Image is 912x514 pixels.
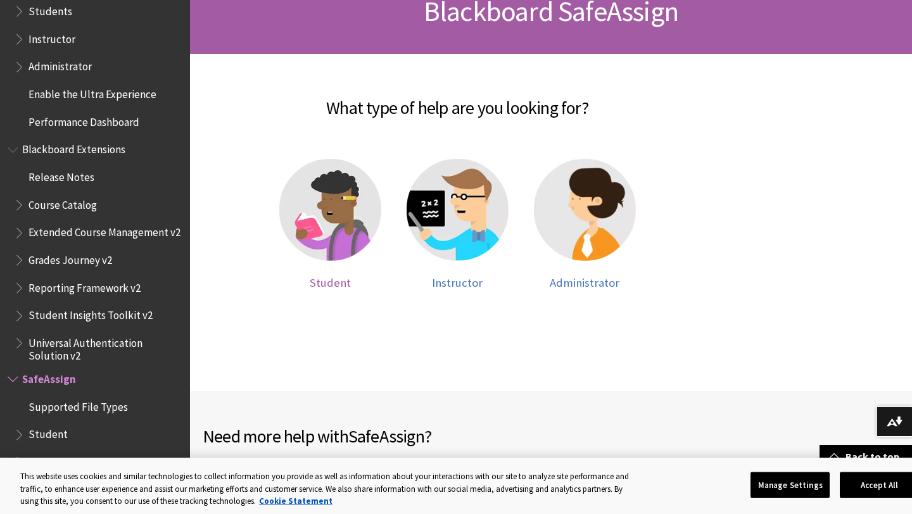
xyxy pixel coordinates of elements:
span: Reporting Framework v2 [28,277,141,294]
span: Blackboard Extensions [22,139,125,156]
img: Student help [279,159,381,261]
h2: Need more help with ? [203,423,551,449]
a: Back to top [820,445,912,468]
span: Enable the Ultra Experience [28,84,156,101]
span: Grades Journey v2 [28,249,112,266]
img: Administrator help [534,159,636,261]
span: SafeAssign [22,368,76,385]
a: Student help Student [279,159,381,290]
span: Instructor [28,28,75,46]
span: Administrator [550,275,619,290]
span: Universal Authentication Solution v2 [28,332,181,362]
span: Supported File Types [28,396,128,413]
span: Student [28,424,68,441]
span: Extended Course Management v2 [28,222,180,239]
span: Student [310,275,351,290]
span: Instructor [28,451,75,468]
span: Instructor [432,275,483,290]
span: Course Catalog [28,194,97,211]
a: Instructor help Instructor [407,159,509,290]
span: Performance Dashboard [28,111,139,128]
nav: Book outline for Blackboard Extensions [8,139,182,363]
button: Manage Settings [750,472,830,498]
span: Release Notes [28,166,94,184]
div: This website uses cookies and similar technologies to collect information you provide as well as ... [20,470,638,508]
a: Administrator help Administrator [534,159,636,290]
span: Administrator [28,56,92,73]
h2: What type of help are you looking for? [203,79,712,121]
img: Instructor help [407,159,509,261]
a: More information about your privacy, opens in a new tab [259,496,332,506]
nav: Book outline for Blackboard SafeAssign [8,368,182,500]
span: Student Insights Toolkit v2 [28,305,153,322]
span: SafeAssign [348,425,424,448]
span: Students [28,1,72,18]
